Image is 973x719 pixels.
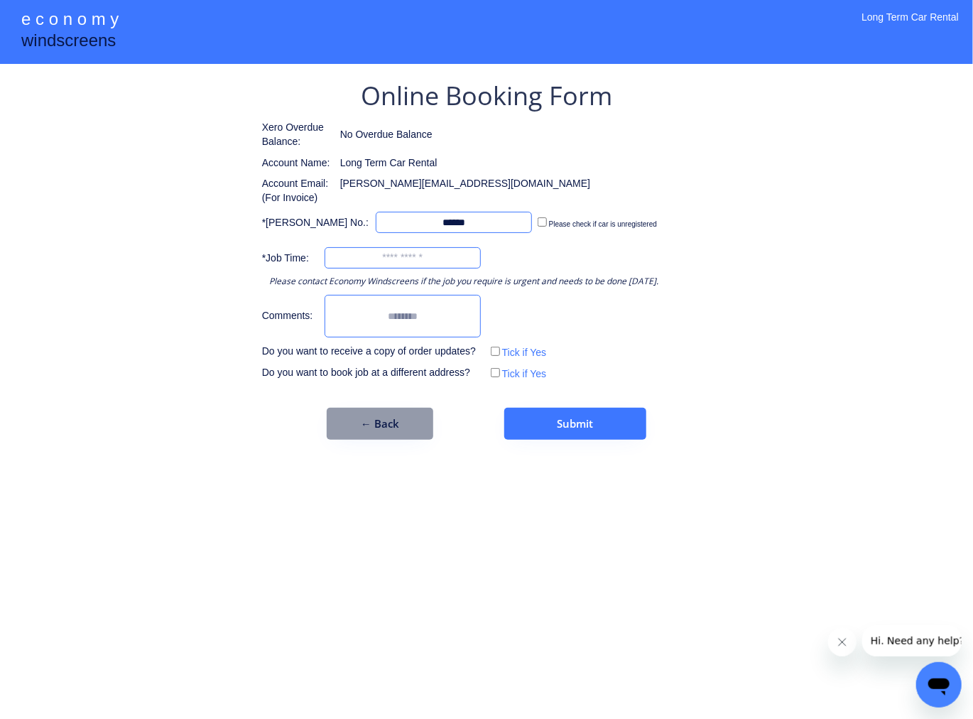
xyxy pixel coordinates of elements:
button: Submit [504,408,646,440]
iframe: Message from company [862,625,962,656]
div: Comments: [262,309,317,323]
div: Do you want to receive a copy of order updates? [262,345,481,359]
div: Please contact Economy Windscreens if the job you require is urgent and needs to be done [DATE]. [269,276,658,288]
div: *Job Time: [262,252,317,266]
div: No Overdue Balance [340,128,433,142]
div: Long Term Car Rental [340,156,437,171]
div: Long Term Car Rental [861,11,959,43]
div: windscreens [21,28,116,56]
div: [PERSON_NAME][EMAIL_ADDRESS][DOMAIN_NAME] [340,177,590,191]
div: Account Email: (For Invoice) [262,177,333,205]
div: Xero Overdue Balance: [262,121,333,148]
span: Hi. Need any help? [9,10,102,21]
div: e c o n o m y [21,7,119,34]
iframe: Button to launch messaging window [916,662,962,708]
label: Please check if car is unregistered [549,220,657,228]
label: Tick if Yes [502,368,547,379]
div: *[PERSON_NAME] No.: [262,216,369,230]
label: Tick if Yes [502,347,547,358]
div: Do you want to book job at a different address? [262,366,481,380]
div: Account Name: [262,156,333,171]
iframe: Close message [828,628,857,656]
button: ← Back [327,408,433,440]
div: Online Booking Form [361,78,612,114]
